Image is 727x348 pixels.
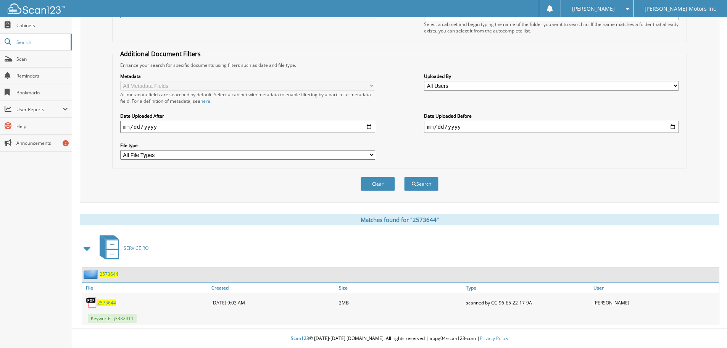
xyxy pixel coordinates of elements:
[592,295,719,310] div: [PERSON_NAME]
[84,269,100,279] img: folder2.png
[424,113,679,119] label: Date Uploaded Before
[645,6,716,11] span: [PERSON_NAME] Motors Inc
[16,22,68,29] span: Cabinets
[124,245,148,251] span: SERVICE RO
[95,233,148,263] a: SERVICE RO
[424,73,679,79] label: Uploaded By
[88,314,137,323] span: Keywords: j3332411
[572,6,615,11] span: [PERSON_NAME]
[337,295,464,310] div: 2MB
[72,329,727,348] div: © [DATE]-[DATE] [DOMAIN_NAME]. All rights reserved | appg04-scan123-com |
[16,56,68,62] span: Scan
[291,335,309,342] span: Scan123
[592,283,719,293] a: User
[16,89,68,96] span: Bookmarks
[63,140,69,146] div: 2
[116,62,683,68] div: Enhance your search for specific documents using filters such as date and file type.
[120,121,375,133] input: start
[82,283,210,293] a: File
[8,3,65,14] img: scan123-logo-white.svg
[464,283,592,293] a: Type
[120,73,375,79] label: Metadata
[404,177,438,191] button: Search
[16,73,68,79] span: Reminders
[16,140,68,146] span: Announcements
[80,214,719,225] div: Matches found for "2573644"
[86,297,97,308] img: PDF.png
[120,113,375,119] label: Date Uploaded After
[97,299,116,306] a: 2573644
[120,91,375,104] div: All metadata fields are searched by default. Select a cabinet with metadata to enable filtering b...
[16,123,68,129] span: Help
[337,283,464,293] a: Size
[689,311,727,348] iframe: Chat Widget
[16,106,63,113] span: User Reports
[16,39,67,45] span: Search
[424,21,679,34] div: Select a cabinet and begin typing the name of the folder you want to search in. If the name match...
[200,98,210,104] a: here
[116,50,205,58] legend: Additional Document Filters
[120,142,375,149] label: File type
[210,283,337,293] a: Created
[210,295,337,310] div: [DATE] 9:03 AM
[361,177,395,191] button: Clear
[100,271,118,277] a: 2573644
[480,335,508,342] a: Privacy Policy
[424,121,679,133] input: end
[464,295,592,310] div: scanned by CC-96-E5-22-17-9A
